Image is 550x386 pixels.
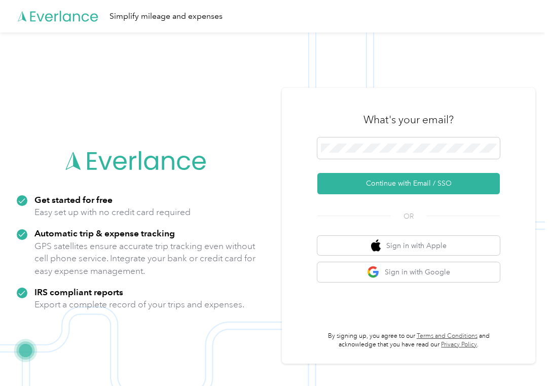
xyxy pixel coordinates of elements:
p: Export a complete record of your trips and expenses. [34,298,244,311]
button: google logoSign in with Google [317,262,500,282]
button: Continue with Email / SSO [317,173,500,194]
strong: Automatic trip & expense tracking [34,228,175,238]
p: Easy set up with no credit card required [34,206,191,219]
strong: Get started for free [34,194,113,205]
button: apple logoSign in with Apple [317,236,500,256]
a: Privacy Policy [441,341,477,348]
strong: IRS compliant reports [34,287,123,297]
h3: What's your email? [363,113,454,127]
p: By signing up, you agree to our and acknowledge that you have read our . [317,332,500,349]
span: OR [391,211,426,222]
img: google logo [367,266,380,278]
iframe: Everlance-gr Chat Button Frame [493,329,550,386]
img: apple logo [371,239,381,252]
p: GPS satellites ensure accurate trip tracking even without cell phone service. Integrate your bank... [34,240,256,277]
div: Simplify mileage and expenses [109,10,223,23]
a: Terms and Conditions [417,332,478,340]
